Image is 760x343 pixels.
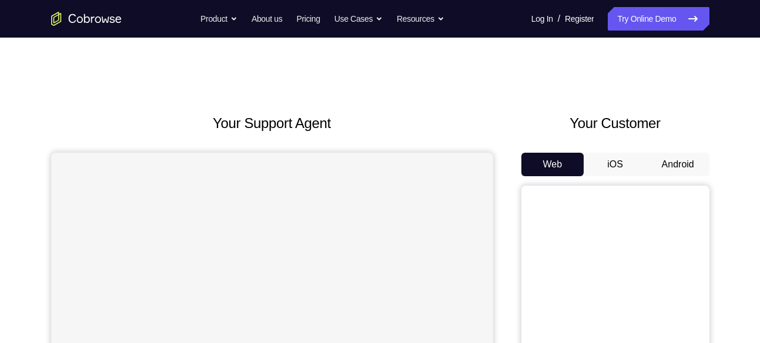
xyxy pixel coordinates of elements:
[334,7,383,31] button: Use Cases
[252,7,282,31] a: About us
[296,7,320,31] a: Pricing
[531,7,553,31] a: Log In
[558,12,560,26] span: /
[521,153,584,176] button: Web
[584,153,647,176] button: iOS
[51,12,122,26] a: Go to the home page
[521,113,709,134] h2: Your Customer
[647,153,709,176] button: Android
[200,7,237,31] button: Product
[397,7,444,31] button: Resources
[51,113,493,134] h2: Your Support Agent
[565,7,594,31] a: Register
[608,7,709,31] a: Try Online Demo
